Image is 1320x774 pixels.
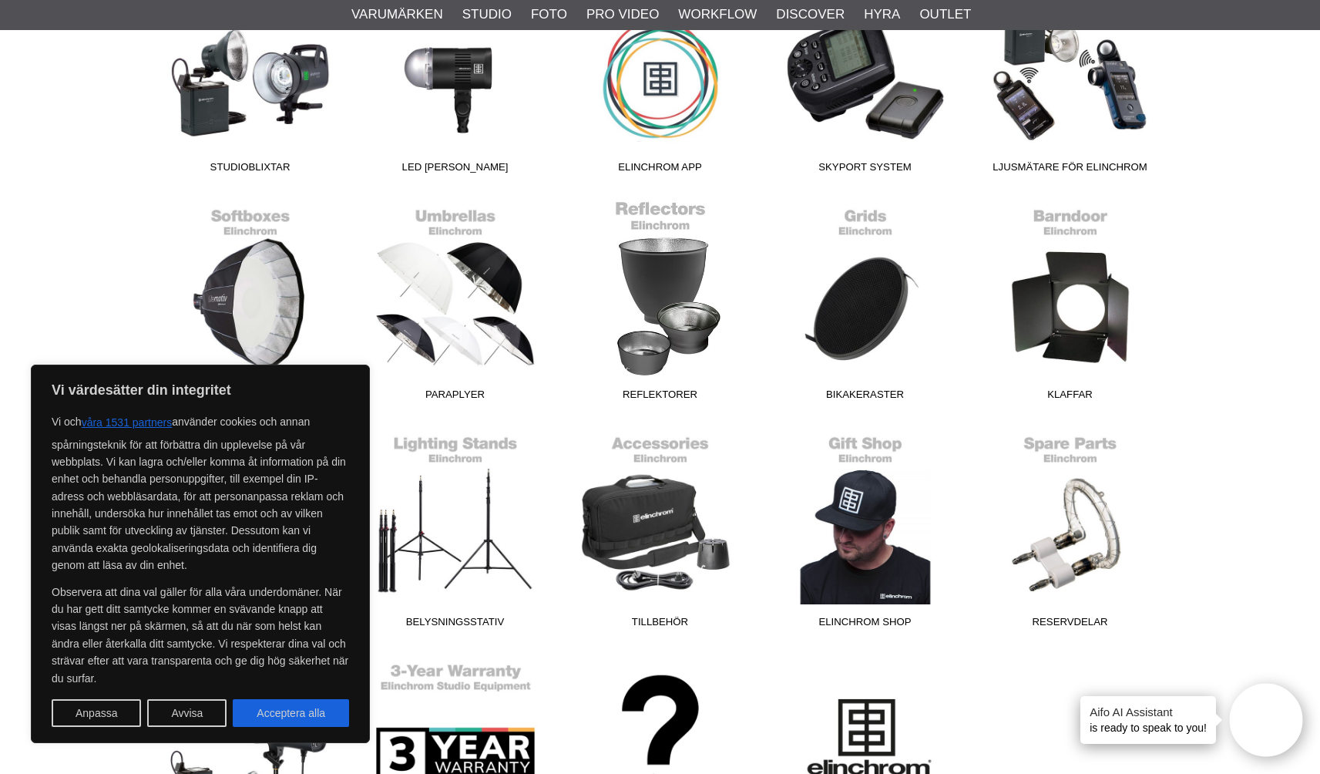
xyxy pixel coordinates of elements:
[558,614,763,635] span: Tillbehör
[968,160,1173,180] span: Ljusmätare för Elinchrom
[353,160,558,180] span: LED [PERSON_NAME]
[763,614,968,635] span: Elinchrom Shop
[1080,696,1216,744] div: is ready to speak to you!
[776,5,845,25] a: Discover
[52,381,349,399] p: Vi värdesätter din integritet
[1090,704,1207,720] h4: Aifo AI Assistant
[763,160,968,180] span: Skyport System
[968,427,1173,635] a: Reservdelar
[763,200,968,408] a: Bikakeraster
[531,5,567,25] a: Foto
[353,200,558,408] a: Paraplyer
[678,5,757,25] a: Workflow
[233,699,349,727] button: Acceptera alla
[968,614,1173,635] span: Reservdelar
[919,5,971,25] a: Outlet
[558,387,763,408] span: Reflektorer
[353,614,558,635] span: Belysningsstativ
[586,5,659,25] a: Pro Video
[147,699,227,727] button: Avvisa
[52,409,349,574] p: Vi och använder cookies och annan spårningsteknik för att förbättra din upplevelse på vår webbpla...
[351,5,443,25] a: Varumärken
[763,387,968,408] span: Bikakeraster
[558,160,763,180] span: Elinchrom App
[558,200,763,408] a: Reflektorer
[353,387,558,408] span: Paraplyer
[52,699,141,727] button: Anpassa
[462,5,512,25] a: Studio
[968,387,1173,408] span: Klaffar
[52,584,349,687] p: Observera att dina val gäller för alla våra underdomäner. När du har gett ditt samtycke kommer en...
[82,409,173,436] button: våra 1531 partners
[148,200,353,408] a: Softboxar
[558,427,763,635] a: Tillbehör
[968,200,1173,408] a: Klaffar
[353,427,558,635] a: Belysningsstativ
[763,427,968,635] a: Elinchrom Shop
[148,160,353,180] span: Studioblixtar
[31,365,370,743] div: Vi värdesätter din integritet
[864,5,900,25] a: Hyra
